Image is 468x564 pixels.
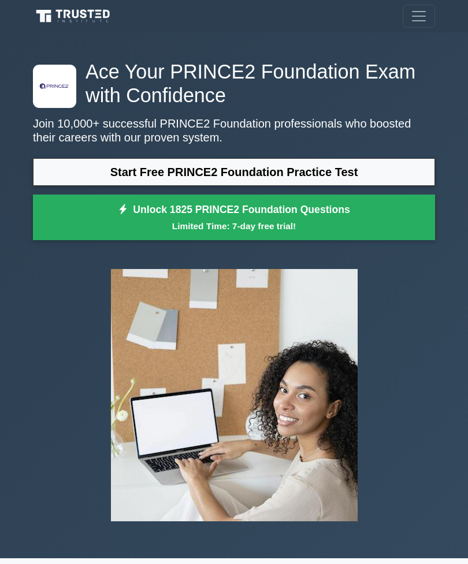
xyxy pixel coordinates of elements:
[33,158,435,186] a: Start Free PRINCE2 Foundation Practice Test
[33,60,435,107] h1: Ace Your PRINCE2 Foundation Exam with Confidence
[403,5,435,28] button: Toggle navigation
[33,195,435,241] a: Unlock 1825 PRINCE2 Foundation QuestionsLimited Time: 7-day free trial!
[47,219,421,233] small: Limited Time: 7-day free trial!
[33,117,435,144] p: Join 10,000+ successful PRINCE2 Foundation professionals who boosted their careers with our prove...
